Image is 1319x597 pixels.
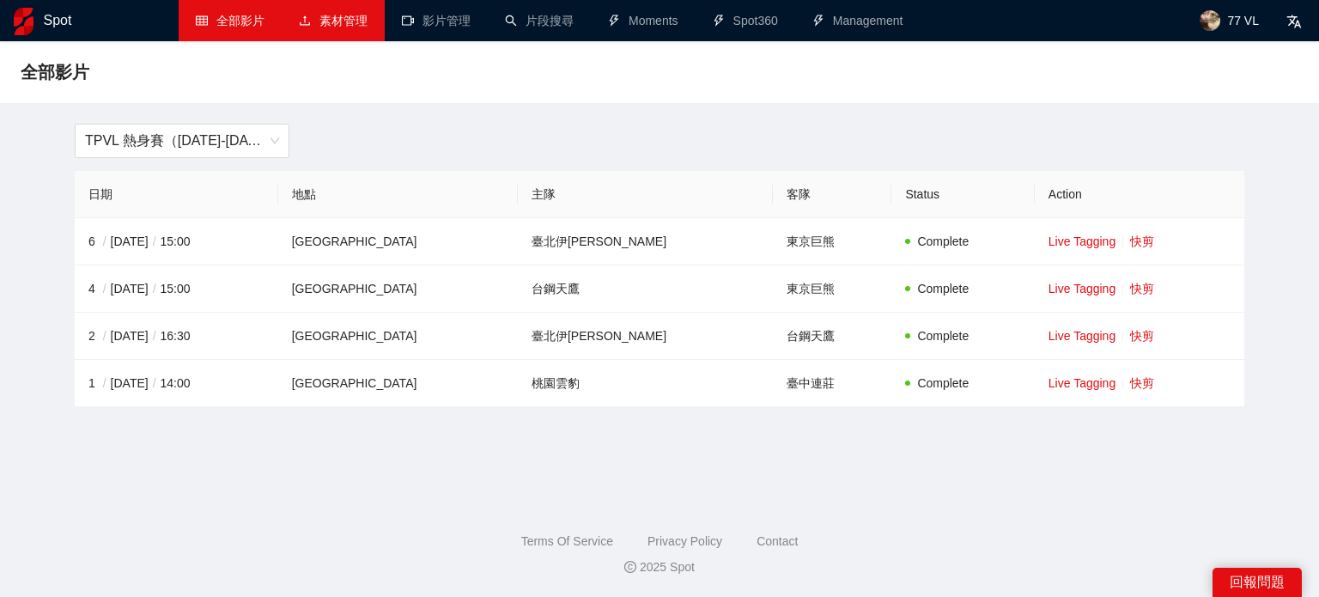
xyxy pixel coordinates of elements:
[518,313,773,360] td: 臺北伊[PERSON_NAME]
[521,534,613,548] a: Terms Of Service
[1049,376,1115,390] a: Live Tagging
[75,218,278,265] td: 6 [DATE] 15:00
[518,265,773,313] td: 台鋼天鷹
[1130,329,1154,343] a: 快剪
[99,376,111,390] span: /
[518,218,773,265] td: 臺北伊[PERSON_NAME]
[75,313,278,360] td: 2 [DATE] 16:30
[14,8,33,35] img: logo
[773,171,891,218] th: 客隊
[278,313,518,360] td: [GEOGRAPHIC_DATA]
[773,360,891,407] td: 臺中連莊
[518,360,773,407] td: 桃園雲豹
[149,376,161,390] span: /
[1130,376,1154,390] a: 快剪
[917,282,969,295] span: Complete
[99,235,111,248] span: /
[196,15,208,27] span: table
[14,557,1305,576] div: 2025 Spot
[891,171,1034,218] th: Status
[1130,235,1154,248] a: 快剪
[85,125,279,157] span: TPVL 熱身賽（2025-2026）
[608,14,678,27] a: thunderboltMoments
[149,282,161,295] span: /
[1130,282,1154,295] a: 快剪
[773,265,891,313] td: 東京巨熊
[75,360,278,407] td: 1 [DATE] 14:00
[647,534,722,548] a: Privacy Policy
[278,171,518,218] th: 地點
[624,561,636,573] span: copyright
[278,218,518,265] td: [GEOGRAPHIC_DATA]
[1049,329,1115,343] a: Live Tagging
[149,329,161,343] span: /
[99,329,111,343] span: /
[505,14,574,27] a: search片段搜尋
[1049,282,1115,295] a: Live Tagging
[757,534,798,548] a: Contact
[1035,171,1244,218] th: Action
[278,265,518,313] td: [GEOGRAPHIC_DATA]
[1200,10,1220,31] img: avatar
[1049,235,1115,248] a: Live Tagging
[518,171,773,218] th: 主隊
[402,14,471,27] a: video-camera影片管理
[99,282,111,295] span: /
[75,171,278,218] th: 日期
[917,329,969,343] span: Complete
[713,14,778,27] a: thunderboltSpot360
[278,360,518,407] td: [GEOGRAPHIC_DATA]
[917,376,969,390] span: Complete
[773,313,891,360] td: 台鋼天鷹
[773,218,891,265] td: 東京巨熊
[21,58,89,86] span: 全部影片
[299,14,368,27] a: upload素材管理
[812,14,903,27] a: thunderboltManagement
[917,235,969,248] span: Complete
[216,14,264,27] span: 全部影片
[75,265,278,313] td: 4 [DATE] 15:00
[149,235,161,248] span: /
[1213,568,1302,597] div: 回報問題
